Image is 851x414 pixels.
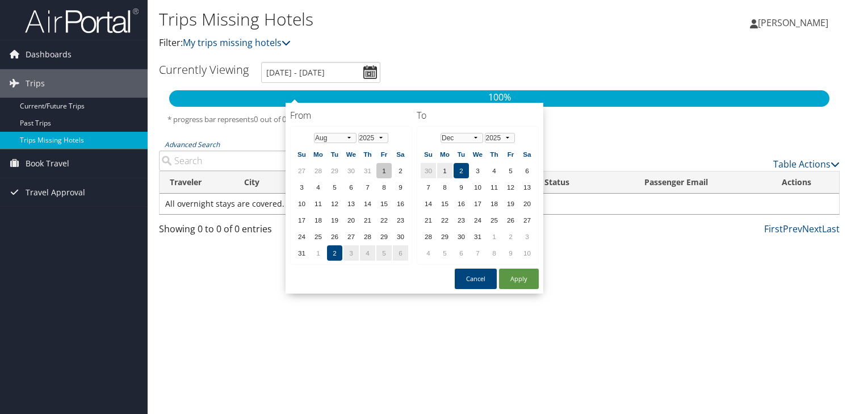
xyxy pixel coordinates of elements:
span: 0 out of 0 [254,114,287,124]
td: 5 [327,179,342,195]
td: 19 [503,196,518,211]
th: We [470,147,485,162]
td: 29 [376,229,392,244]
td: 3 [470,163,485,178]
td: 11 [487,179,502,195]
td: 6 [519,163,535,178]
td: 30 [343,163,359,178]
td: 29 [327,163,342,178]
th: Traveler: activate to sort column ascending [160,172,234,194]
td: 13 [519,179,535,195]
td: 31 [360,163,375,178]
span: Book Travel [26,149,69,178]
th: Actions [772,172,839,194]
td: 1 [376,163,392,178]
th: Su [421,147,436,162]
td: 24 [294,229,309,244]
td: 10 [470,179,485,195]
td: 7 [421,179,436,195]
td: 2 [393,163,408,178]
th: Th [360,147,375,162]
td: 31 [470,229,485,244]
h4: To [417,109,539,122]
td: 12 [503,179,518,195]
td: 18 [311,212,326,228]
td: 16 [393,196,408,211]
td: 16 [454,196,469,211]
td: 28 [421,229,436,244]
td: 23 [454,212,469,228]
td: 23 [393,212,408,228]
td: 17 [294,212,309,228]
td: 22 [437,212,452,228]
a: Next [802,223,822,235]
td: 5 [376,245,392,261]
span: Trips [26,69,45,98]
td: 21 [421,212,436,228]
td: 2 [503,229,518,244]
td: 27 [519,212,535,228]
td: 2 [327,245,342,261]
th: Fr [376,147,392,162]
td: 14 [360,196,375,211]
th: Tu [327,147,342,162]
a: First [764,223,783,235]
td: 28 [360,229,375,244]
img: airportal-logo.png [25,7,139,34]
td: 9 [503,245,518,261]
td: 4 [311,179,326,195]
td: 28 [311,163,326,178]
td: 10 [519,245,535,261]
td: 8 [376,179,392,195]
h1: Trips Missing Hotels [159,7,613,31]
td: 8 [437,179,452,195]
a: [PERSON_NAME] [750,6,840,40]
th: Reminder Status [494,172,634,194]
td: 9 [454,179,469,195]
td: 22 [376,212,392,228]
span: Dashboards [26,40,72,69]
td: 20 [343,212,359,228]
td: 15 [437,196,452,211]
td: 1 [311,245,326,261]
td: 30 [421,163,436,178]
th: Su [294,147,309,162]
td: 15 [376,196,392,211]
a: Advanced Search [165,140,220,149]
td: All overnight stays are covered. [160,194,839,214]
td: 11 [311,196,326,211]
td: 27 [343,229,359,244]
td: 5 [437,245,452,261]
th: Departure: activate to sort column descending [279,172,369,194]
span: Travel Approval [26,178,85,207]
a: Last [822,223,840,235]
td: 1 [487,229,502,244]
a: Prev [783,223,802,235]
td: 26 [503,212,518,228]
td: 1 [437,163,452,178]
h4: From [290,109,412,122]
input: Advanced Search [159,150,316,171]
td: 4 [421,245,436,261]
td: 10 [294,196,309,211]
td: 6 [343,179,359,195]
p: 100% [169,90,829,105]
th: Tu [454,147,469,162]
td: 17 [470,196,485,211]
th: City: activate to sort column ascending [234,172,279,194]
td: 26 [327,229,342,244]
th: Sa [519,147,535,162]
td: 31 [294,245,309,261]
th: Mo [311,147,326,162]
h3: Currently Viewing [159,62,249,77]
td: 6 [454,245,469,261]
td: 18 [487,196,502,211]
td: 14 [421,196,436,211]
span: [PERSON_NAME] [758,16,828,29]
td: 8 [487,245,502,261]
th: Fr [503,147,518,162]
td: 29 [437,229,452,244]
td: 20 [519,196,535,211]
td: 7 [470,245,485,261]
td: 3 [519,229,535,244]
